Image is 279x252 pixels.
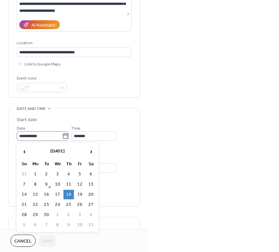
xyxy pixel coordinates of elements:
button: AI Assistant [19,20,60,29]
td: 24 [52,200,63,209]
td: 17 [52,190,63,199]
button: Cancel [10,235,36,247]
span: Date and time [17,105,46,112]
th: Mo [30,159,41,169]
td: 2 [63,210,74,220]
td: 10 [52,180,63,189]
th: Th [63,159,74,169]
td: 5 [19,220,29,230]
td: 11 [63,180,74,189]
td: 27 [86,200,96,209]
th: Tu [41,159,52,169]
span: Link to Google Maps [25,61,61,68]
td: 16 [41,190,52,199]
td: 19 [75,190,85,199]
span: Cancel [14,238,32,245]
td: 9 [63,220,74,230]
td: 1 [30,170,41,179]
th: Su [19,159,29,169]
td: 31 [19,170,29,179]
td: 22 [30,200,41,209]
span: ‹ [19,145,29,158]
td: 3 [52,170,63,179]
div: Location [17,40,130,46]
td: 18 [63,190,74,199]
span: › [86,145,96,158]
td: 9 [41,180,52,189]
div: Event color [17,75,66,82]
div: AI Assistant [31,22,55,29]
td: 11 [86,220,96,230]
td: 14 [19,190,29,199]
td: 3 [75,210,85,220]
td: 26 [75,200,85,209]
span: Date [17,125,26,132]
td: 2 [41,170,52,179]
td: 7 [19,180,29,189]
td: 23 [41,200,52,209]
td: 7 [41,220,52,230]
td: 6 [30,220,41,230]
td: 29 [30,210,41,220]
td: 15 [30,190,41,199]
td: 10 [75,220,85,230]
td: 4 [63,170,74,179]
td: 21 [19,200,29,209]
td: 28 [19,210,29,220]
td: 12 [75,180,85,189]
td: 8 [30,180,41,189]
td: 30 [41,210,52,220]
td: 6 [86,170,96,179]
th: Sa [86,159,96,169]
td: 20 [86,190,96,199]
td: 8 [52,220,63,230]
td: 5 [75,170,85,179]
span: Time [71,125,80,132]
td: 13 [86,180,96,189]
th: Fr [75,159,85,169]
td: 25 [63,200,74,209]
td: 4 [86,210,96,220]
th: [DATE] [30,145,85,159]
div: Start date [17,117,37,123]
td: 1 [52,210,63,220]
th: We [52,159,63,169]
